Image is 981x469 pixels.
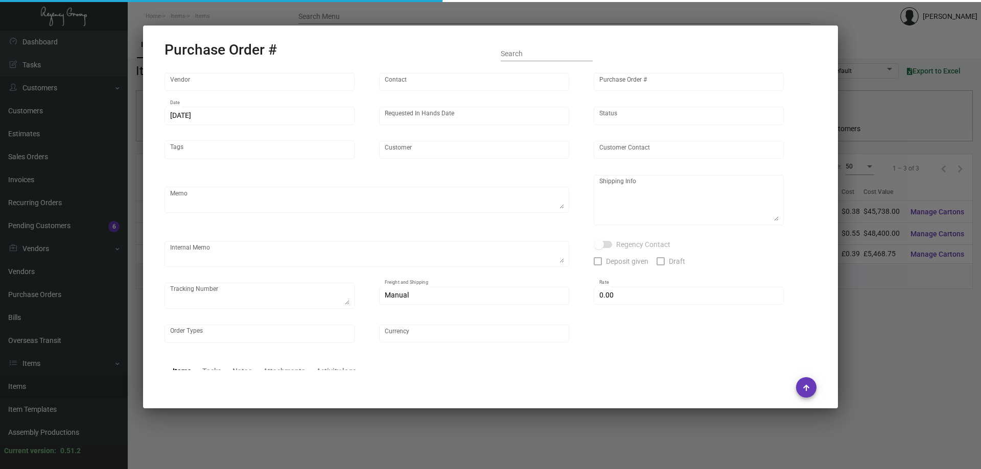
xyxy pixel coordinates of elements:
[4,446,56,456] div: Current version:
[616,238,670,251] span: Regency Contact
[173,366,191,377] div: Items
[669,255,685,267] span: Draft
[232,366,252,377] div: Notes
[165,41,277,59] h2: Purchase Order #
[606,255,648,267] span: Deposit given
[316,366,356,377] div: Activity logs
[263,366,305,377] div: Attachments
[202,366,221,377] div: Tasks
[385,291,409,299] span: Manual
[60,446,81,456] div: 0.51.2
